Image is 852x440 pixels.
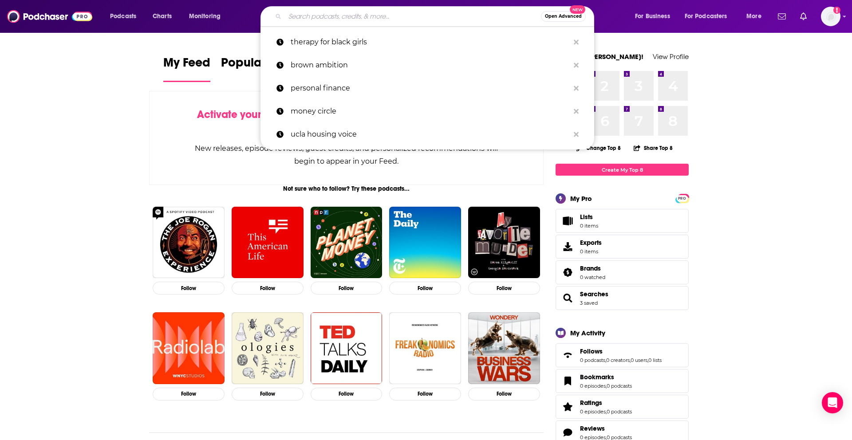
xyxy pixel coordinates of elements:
a: 0 creators [606,357,630,363]
svg: Add a profile image [833,7,840,14]
a: Create My Top 8 [556,164,689,176]
a: Follows [559,349,576,361]
a: 3 saved [580,300,598,306]
span: For Podcasters [685,10,727,23]
a: Popular Feed [221,55,296,82]
button: open menu [740,9,773,24]
span: 0 items [580,223,598,229]
span: Charts [153,10,172,23]
a: Brands [580,264,605,272]
a: 0 podcasts [607,383,632,389]
img: Radiolab [153,312,225,384]
a: Bookmarks [580,373,632,381]
img: Business Wars [468,312,540,384]
a: Searches [580,290,608,298]
span: Ratings [556,395,689,419]
a: Show notifications dropdown [797,9,810,24]
button: Follow [153,282,225,295]
a: Brands [559,266,576,279]
a: PRO [677,195,687,201]
span: Brands [556,260,689,284]
span: Bookmarks [556,369,689,393]
a: 0 watched [580,274,605,280]
span: Lists [559,215,576,227]
p: brown ambition [291,54,569,77]
div: by following Podcasts, Creators, Lists, and other Users! [194,108,499,134]
a: brown ambition [260,54,594,77]
img: Planet Money [311,207,383,279]
span: Follows [556,343,689,367]
span: Popular Feed [221,55,296,75]
img: Podchaser - Follow, Share and Rate Podcasts [7,8,92,25]
a: Show notifications dropdown [774,9,789,24]
span: , [605,357,606,363]
button: Show profile menu [821,7,840,26]
button: Follow [468,388,540,401]
div: Not sure who to follow? Try these podcasts... [149,185,544,192]
a: personal finance [260,77,594,100]
button: Follow [389,388,461,401]
button: open menu [104,9,148,24]
a: 0 users [631,357,647,363]
button: Share Top 8 [633,139,673,157]
a: Follows [580,347,662,355]
img: TED Talks Daily [311,312,383,384]
button: open menu [679,9,740,24]
div: My Activity [570,329,605,337]
span: PRO [677,195,687,202]
div: Search podcasts, credits, & more... [269,6,603,27]
a: 0 podcasts [607,409,632,415]
a: Ologies with Alie Ward [232,312,304,384]
span: Searches [556,286,689,310]
img: The Daily [389,207,461,279]
a: Searches [559,292,576,304]
a: This American Life [232,207,304,279]
button: open menu [183,9,232,24]
span: Logged in as Kapplewhaite [821,7,840,26]
a: Ratings [559,401,576,413]
span: My Feed [163,55,210,75]
a: Exports [556,235,689,259]
span: Reviews [580,424,605,432]
span: Ratings [580,399,602,407]
a: Welcome [PERSON_NAME]! [556,52,643,61]
p: therapy for black girls [291,31,569,54]
a: Charts [147,9,177,24]
span: Exports [580,239,602,247]
input: Search podcasts, credits, & more... [285,9,541,24]
a: Reviews [580,424,632,432]
span: Open Advanced [545,14,582,19]
button: Open AdvancedNew [541,11,586,22]
span: More [746,10,761,23]
a: 0 podcasts [580,357,605,363]
a: Ratings [580,399,632,407]
a: Bookmarks [559,375,576,387]
span: , [606,409,607,415]
img: My Favorite Murder with Karen Kilgariff and Georgia Hardstark [468,207,540,279]
img: User Profile [821,7,840,26]
p: money circle [291,100,569,123]
button: open menu [629,9,681,24]
span: Brands [580,264,601,272]
span: For Business [635,10,670,23]
span: Activate your Feed [197,108,288,121]
div: Open Intercom Messenger [822,392,843,413]
span: Bookmarks [580,373,614,381]
span: Lists [580,213,593,221]
a: Reviews [559,426,576,439]
span: Exports [559,240,576,253]
a: 0 episodes [580,409,606,415]
button: Follow [232,282,304,295]
span: Lists [580,213,598,221]
a: View Profile [653,52,689,61]
a: Freakonomics Radio [389,312,461,384]
button: Follow [389,282,461,295]
div: New releases, episode reviews, guest credits, and personalized recommendations will begin to appe... [194,142,499,168]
